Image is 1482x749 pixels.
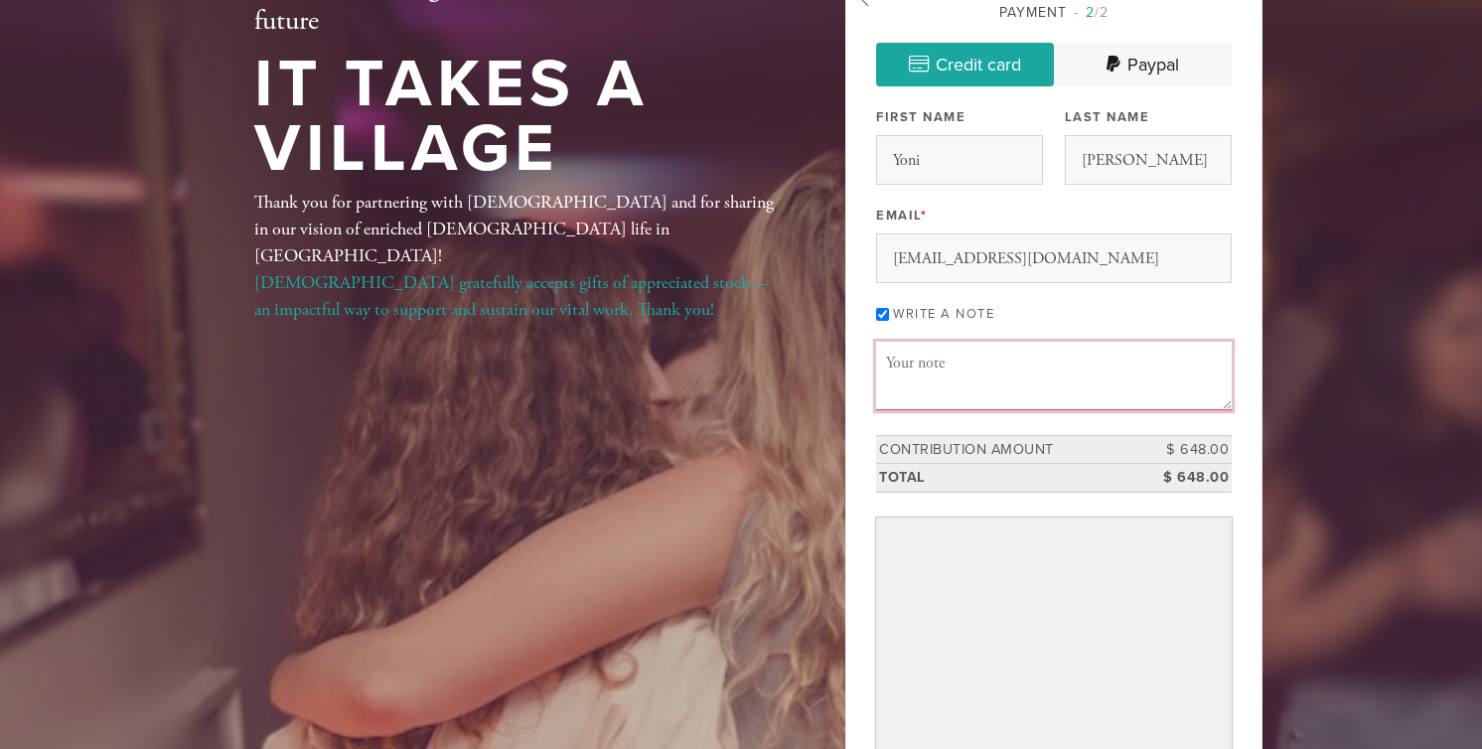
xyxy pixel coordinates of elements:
label: Last Name [1065,108,1150,126]
td: $ 648.00 [1142,435,1232,464]
span: 2 [1086,4,1095,21]
label: Write a note [893,306,994,322]
span: This field is required. [921,208,928,224]
a: [DEMOGRAPHIC_DATA] gratefully accepts gifts of appreciated stock—an impactful way to support and ... [254,271,768,321]
label: First Name [876,108,965,126]
div: Thank you for partnering with [DEMOGRAPHIC_DATA] and for sharing in our vision of enriched [DEMOG... [254,189,781,323]
label: Email [876,207,927,225]
div: Payment [876,2,1232,23]
td: Total [876,464,1142,493]
span: /2 [1074,4,1109,21]
h1: It Takes a Village [254,53,781,181]
a: Paypal [1054,43,1232,86]
td: $ 648.00 [1142,464,1232,493]
a: Credit card [876,43,1054,86]
td: Contribution Amount [876,435,1142,464]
